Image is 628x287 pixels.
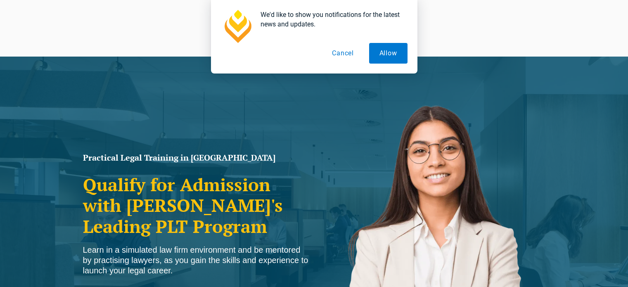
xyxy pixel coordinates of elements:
[369,43,408,64] button: Allow
[83,154,310,162] h1: Practical Legal Training in [GEOGRAPHIC_DATA]
[83,174,310,237] h2: Qualify for Admission with [PERSON_NAME]'s Leading PLT Program
[221,10,254,43] img: notification icon
[322,43,364,64] button: Cancel
[254,10,408,29] div: We'd like to show you notifications for the latest news and updates.
[83,245,310,276] div: Learn in a simulated law firm environment and be mentored by practising lawyers, as you gain the ...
